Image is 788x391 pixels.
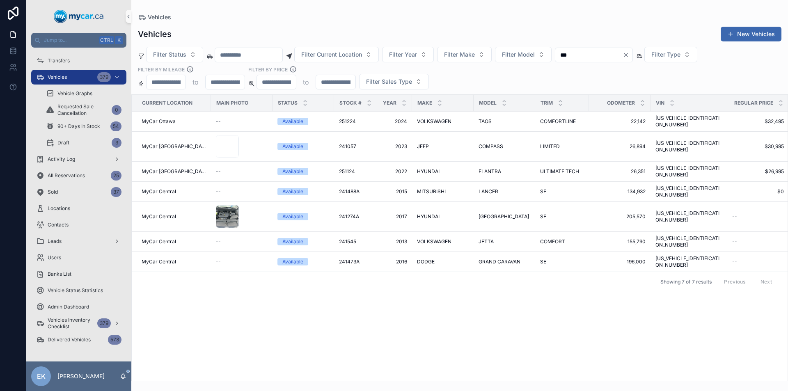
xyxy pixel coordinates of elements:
a: ELANTRA [479,168,530,175]
a: MyCar [GEOGRAPHIC_DATA] [142,143,206,150]
button: Jump to...CtrlK [31,33,126,48]
a: Transfers [31,53,126,68]
a: Users [31,250,126,265]
a: VOLKSWAGEN [417,118,469,125]
a: MITSUBISHI [417,188,469,195]
span: Admin Dashboard [48,304,89,310]
div: Available [282,238,303,245]
button: Select Button [382,47,434,62]
a: [US_VEHICLE_IDENTIFICATION_NUMBER] [655,115,722,128]
a: Vehicle Status Statistics [31,283,126,298]
span: [US_VEHICLE_IDENTIFICATION_NUMBER] [655,165,722,178]
a: HYUNDAI [417,213,469,220]
a: 134,932 [594,188,646,195]
a: 241545 [339,238,372,245]
span: JETTA [479,238,494,245]
button: Select Button [294,47,379,62]
a: Leads [31,234,126,249]
a: 26,351 [594,168,646,175]
span: 155,790 [594,238,646,245]
a: -- [216,258,268,265]
span: Filter Model [502,50,535,59]
span: LIMITED [540,143,560,150]
a: Sold37 [31,185,126,199]
span: $0 [732,188,784,195]
a: $30,995 [732,143,784,150]
span: Draft [57,139,69,146]
span: 2015 [382,188,407,195]
a: LIMITED [540,143,584,150]
a: 251124 [339,168,372,175]
p: [PERSON_NAME] [57,372,105,380]
span: Transfers [48,57,70,64]
div: 0 [112,105,121,115]
div: 37 [111,187,121,197]
span: All Reservations [48,172,85,179]
a: 241488A [339,188,372,195]
span: MyCar Central [142,238,176,245]
span: Odometer [607,100,635,106]
a: MyCar [GEOGRAPHIC_DATA] [142,168,206,175]
span: Filter Make [444,50,475,59]
a: SE [540,188,584,195]
span: [US_VEHICLE_IDENTIFICATION_NUMBER] [655,210,722,223]
a: Vehicles379 [31,70,126,85]
a: [US_VEHICLE_IDENTIFICATION_NUMBER] [655,235,722,248]
a: MyCar Central [142,213,206,220]
span: 251124 [339,168,355,175]
p: to [303,77,309,87]
span: GRAND CARAVAN [479,258,520,265]
a: TAOS [479,118,530,125]
span: Trim [541,100,553,106]
a: MyCar Central [142,238,206,245]
button: New Vehicles [721,27,781,41]
div: 3 [112,138,121,148]
a: SE [540,213,584,220]
span: 2022 [382,168,407,175]
span: VIN [656,100,664,106]
a: Banks List [31,267,126,281]
span: COMFORT [540,238,565,245]
span: -- [216,168,221,175]
span: MyCar Ottawa [142,118,176,125]
a: MyCar Ottawa [142,118,206,125]
a: Draft3 [41,135,126,150]
a: Vehicles [138,13,171,21]
a: Contacts [31,217,126,232]
a: [US_VEHICLE_IDENTIFICATION_NUMBER] [655,140,722,153]
div: Available [282,258,303,265]
a: COMPASS [479,143,530,150]
span: Activity Log [48,156,75,162]
span: Banks List [48,271,71,277]
button: Select Button [644,47,697,62]
span: Vehicles [148,13,171,21]
span: MyCar Central [142,258,176,265]
a: 251224 [339,118,372,125]
span: [US_VEHICLE_IDENTIFICATION_NUMBER] [655,185,722,198]
a: 196,000 [594,258,646,265]
a: HYUNDAI [417,168,469,175]
span: 251224 [339,118,356,125]
a: Delivered Vehicles573 [31,332,126,347]
span: -- [216,118,221,125]
span: Regular Price [734,100,773,106]
span: 90+ Days In Stock [57,123,100,130]
a: -- [732,238,784,245]
span: LANCER [479,188,498,195]
span: 22,142 [594,118,646,125]
div: 379 [97,318,111,328]
a: 2023 [382,143,407,150]
span: K [116,37,122,43]
a: Requested Sale Cancellation0 [41,103,126,117]
a: Available [277,118,329,125]
span: COMPASS [479,143,503,150]
a: 26,894 [594,143,646,150]
span: Vehicle Graphs [57,90,92,97]
div: Available [282,168,303,175]
span: 241488A [339,188,360,195]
